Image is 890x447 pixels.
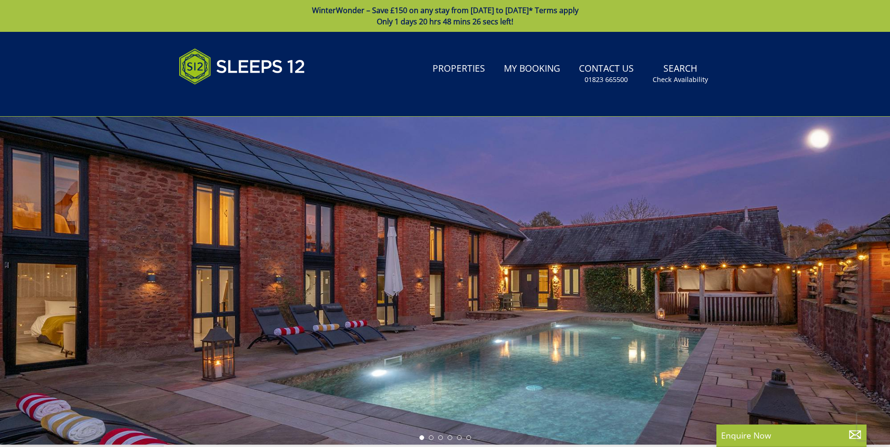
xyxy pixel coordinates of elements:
a: My Booking [500,59,564,80]
span: Only 1 days 20 hrs 48 mins 26 secs left! [377,16,513,27]
p: Enquire Now [721,429,862,441]
a: Contact Us01823 665500 [575,59,638,89]
a: SearchCheck Availability [649,59,712,89]
iframe: Customer reviews powered by Trustpilot [174,96,273,104]
img: Sleeps 12 [179,43,305,90]
small: Check Availability [653,75,708,84]
small: 01823 665500 [585,75,628,84]
a: Properties [429,59,489,80]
